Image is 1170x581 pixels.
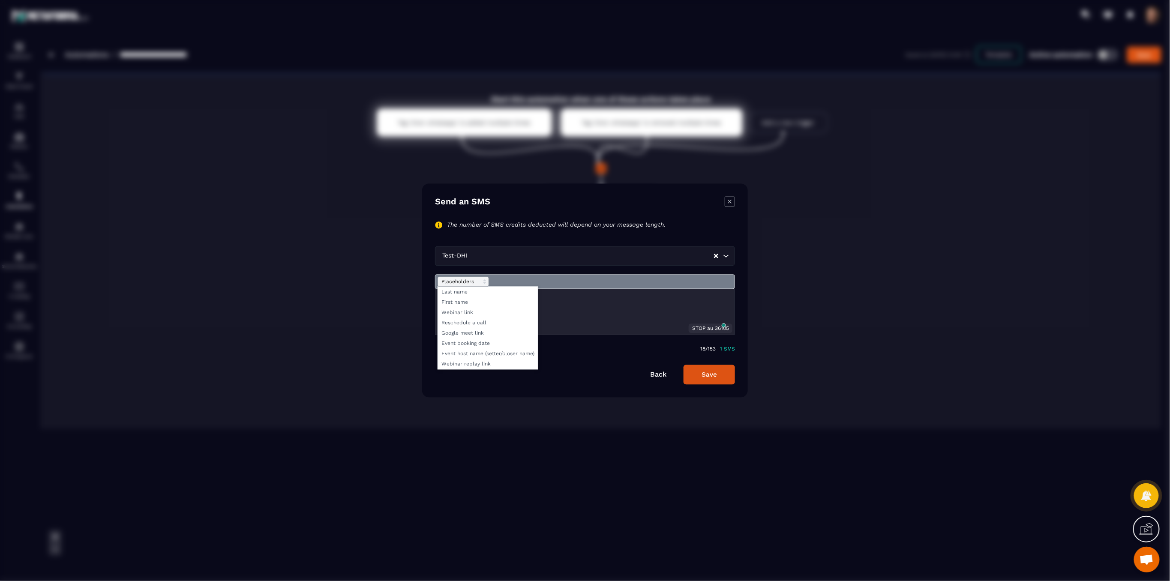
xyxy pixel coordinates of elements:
p: 1 SMS [720,346,735,352]
p: 18/ [700,346,708,352]
div: STOP au 36105 [689,324,732,333]
input: Search for option [469,252,713,261]
a: Mở cuộc trò chuyện [1134,547,1160,572]
h4: Send an SMS [435,197,490,209]
div: To enrich screen reader interactions, please activate Accessibility in Grammarly extension settings [435,289,735,335]
a: Back [650,371,666,379]
p: 153 [708,346,716,352]
p: The number of SMS credits deducted will depend on your message length. [447,222,666,229]
button: Save [684,365,735,385]
span: Test-DHI [441,252,469,261]
div: Search for option [435,246,735,266]
button: Clear Selected [714,253,718,259]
